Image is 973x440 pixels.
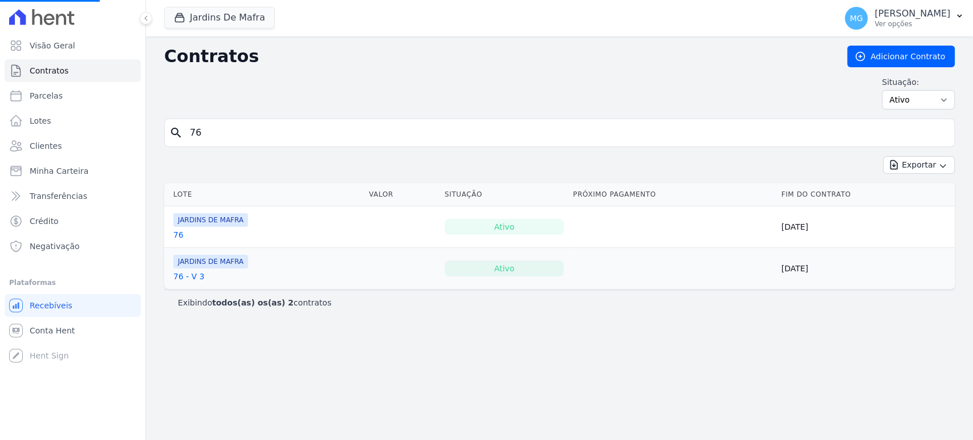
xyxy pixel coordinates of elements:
[30,115,51,127] span: Lotes
[30,165,88,177] span: Minha Carteira
[5,294,141,317] a: Recebíveis
[173,255,248,268] span: JARDINS DE MAFRA
[30,90,63,101] span: Parcelas
[30,40,75,51] span: Visão Geral
[5,59,141,82] a: Contratos
[5,84,141,107] a: Parcelas
[164,46,829,67] h2: Contratos
[169,126,183,140] i: search
[568,183,776,206] th: Próximo Pagamento
[882,76,955,88] label: Situação:
[5,109,141,132] a: Lotes
[30,325,75,336] span: Conta Hent
[30,215,59,227] span: Crédito
[440,183,568,206] th: Situação
[30,65,68,76] span: Contratos
[5,319,141,342] a: Conta Hent
[5,235,141,258] a: Negativação
[847,46,955,67] a: Adicionar Contrato
[30,300,72,311] span: Recebíveis
[173,213,248,227] span: JARDINS DE MAFRA
[883,156,955,174] button: Exportar
[874,8,950,19] p: [PERSON_NAME]
[445,260,564,276] div: Ativo
[178,297,331,308] p: Exibindo contratos
[776,183,955,206] th: Fim do Contrato
[164,183,364,206] th: Lote
[212,298,294,307] b: todos(as) os(as) 2
[364,183,440,206] th: Valor
[9,276,136,290] div: Plataformas
[776,248,955,290] td: [DATE]
[445,219,564,235] div: Ativo
[173,271,205,282] a: 76 - V 3
[836,2,973,34] button: MG [PERSON_NAME] Ver opções
[5,210,141,233] a: Crédito
[874,19,950,28] p: Ver opções
[5,185,141,207] a: Transferências
[30,241,80,252] span: Negativação
[5,160,141,182] a: Minha Carteira
[30,140,62,152] span: Clientes
[5,34,141,57] a: Visão Geral
[776,206,955,248] td: [DATE]
[173,229,184,241] a: 76
[850,14,863,22] span: MG
[164,7,275,28] button: Jardins De Mafra
[30,190,87,202] span: Transferências
[183,121,950,144] input: Buscar por nome do lote
[5,135,141,157] a: Clientes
